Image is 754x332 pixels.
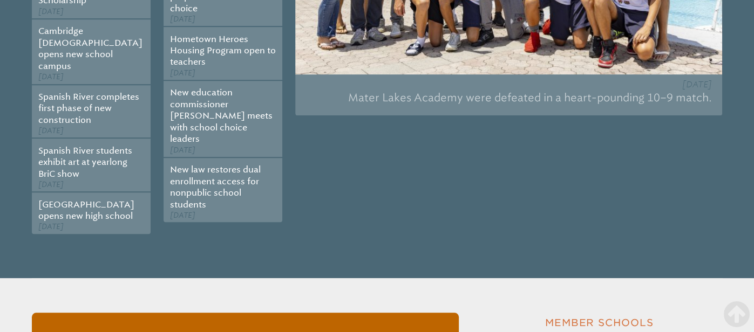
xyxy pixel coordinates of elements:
a: Spanish River students exhibit art at yearlong BriC show [38,146,132,179]
a: New education commissioner [PERSON_NAME] meets with school choice leaders [170,87,273,144]
span: [DATE] [170,15,195,24]
span: [DATE] [38,7,64,16]
span: [DATE] [170,211,195,220]
span: [DATE] [38,126,64,135]
p: Mater Lakes Academy were defeated in a heart-pounding 10–9 match. [306,86,711,109]
span: [DATE] [38,222,64,231]
span: [DATE] [682,79,711,89]
a: New law restores dual enrollment access for nonpublic school students [170,164,261,209]
a: Spanish River completes first phase of new construction [38,92,139,125]
a: Cambridge [DEMOGRAPHIC_DATA] opens new school campus [38,26,142,71]
span: [DATE] [170,146,195,155]
span: [DATE] [170,68,195,78]
span: [DATE] [38,180,64,189]
a: [GEOGRAPHIC_DATA] opens new high school [38,199,134,221]
a: Hometown Heroes Housing Program open to teachers [170,34,276,67]
span: [DATE] [38,72,64,81]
